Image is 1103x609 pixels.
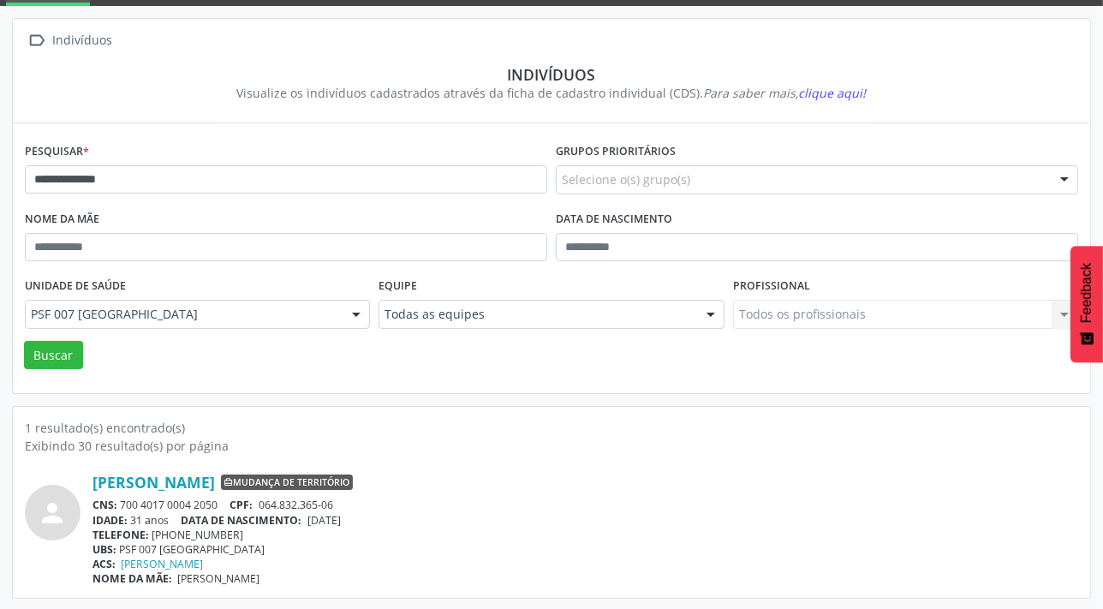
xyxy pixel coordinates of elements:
[556,139,676,165] label: Grupos prioritários
[307,513,341,528] span: [DATE]
[182,513,302,528] span: DATA DE NASCIMENTO:
[230,498,253,512] span: CPF:
[221,475,353,490] span: Mudança de território
[25,28,116,53] a:  Indivíduos
[92,571,172,586] span: NOME DA MÃE:
[799,85,867,101] span: clique aqui!
[25,139,89,165] label: Pesquisar
[556,206,672,233] label: Data de nascimento
[92,473,215,492] a: [PERSON_NAME]
[92,498,1078,512] div: 700 4017 0004 2050
[25,437,1078,455] div: Exibindo 30 resultado(s) por página
[92,513,128,528] span: IDADE:
[1070,246,1103,362] button: Feedback - Mostrar pesquisa
[25,273,126,300] label: Unidade de saúde
[37,65,1066,84] div: Indivíduos
[704,85,867,101] i: Para saber mais,
[92,542,116,557] span: UBS:
[92,557,116,571] span: ACS:
[92,528,1078,542] div: [PHONE_NUMBER]
[38,498,69,528] i: person
[733,273,810,300] label: Profissional
[50,28,116,53] div: Indivíduos
[385,306,689,323] span: Todas as equipes
[1079,263,1094,323] span: Feedback
[25,28,50,53] i: 
[562,170,690,188] span: Selecione o(s) grupo(s)
[92,528,149,542] span: TELEFONE:
[31,306,335,323] span: PSF 007 [GEOGRAPHIC_DATA]
[37,84,1066,102] div: Visualize os indivíduos cadastrados através da ficha de cadastro individual (CDS).
[25,419,1078,437] div: 1 resultado(s) encontrado(s)
[259,498,333,512] span: 064.832.365-06
[92,542,1078,557] div: PSF 007 [GEOGRAPHIC_DATA]
[379,273,417,300] label: Equipe
[24,341,83,370] button: Buscar
[122,557,204,571] a: [PERSON_NAME]
[92,513,1078,528] div: 31 anos
[178,571,260,586] span: [PERSON_NAME]
[92,498,117,512] span: CNS:
[25,206,99,233] label: Nome da mãe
